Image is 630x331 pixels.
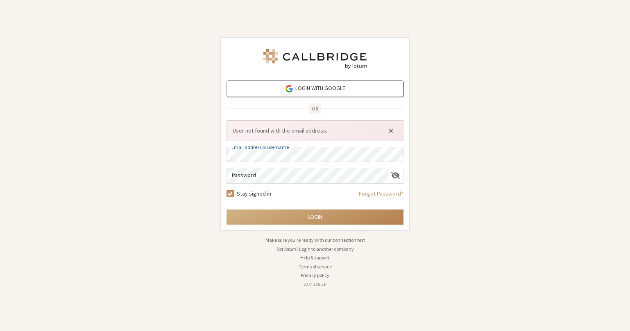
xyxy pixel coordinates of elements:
[233,126,378,135] span: User not found with the email address.
[359,189,403,204] a: Forgot Password?
[300,254,330,261] a: Help & support
[301,272,329,278] a: Privacy policy
[220,245,410,253] li: Not Iotum?
[227,168,388,183] input: Password
[384,125,397,137] button: Close alert
[285,84,294,93] img: google-icon.png
[227,147,403,162] input: Email address or username
[309,104,321,114] span: OR
[237,189,271,198] label: Stay signed in
[299,263,332,270] a: Terms of service
[220,281,410,288] li: v2.6.350.16
[227,209,403,225] button: Login
[299,245,354,253] button: Login to another company
[227,80,403,97] a: Login with Google
[610,310,624,325] iframe: Chat
[388,168,403,182] div: Show password
[262,49,368,69] img: Iotum
[265,237,365,243] a: Make sure you're ready with our connection test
